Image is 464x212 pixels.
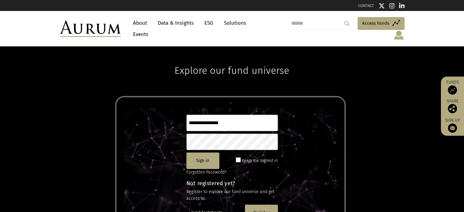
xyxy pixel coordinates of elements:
img: Aurum [60,20,121,37]
a: Solutions [221,17,249,29]
img: Instagram icon [389,3,395,9]
img: Linkedin icon [399,3,405,9]
h4: Not registered yet? [186,181,278,186]
img: Share this post [448,104,457,113]
img: Access Funds [448,85,457,95]
label: Keep me signed in [242,157,278,164]
input: Submit [341,17,353,30]
span: Access Funds [362,20,389,27]
p: Register to explore our fund universe and get access to: [186,189,278,202]
img: account-icon.svg [393,30,405,40]
img: Twitter icon [379,3,385,9]
img: Sign up to our newsletter [448,124,457,133]
button: Sign in [186,153,219,169]
a: Access Funds [358,17,405,30]
h1: Explore our fund universe [174,46,289,76]
a: Data & Insights [155,17,197,29]
a: Sign up [444,118,461,133]
a: About [130,17,150,29]
a: Forgotten Password? [186,170,226,175]
a: ESG [201,17,216,29]
a: Events [130,29,148,40]
a: Funds [444,80,461,95]
div: Share [444,99,461,113]
a: CONTACT [358,3,374,8]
